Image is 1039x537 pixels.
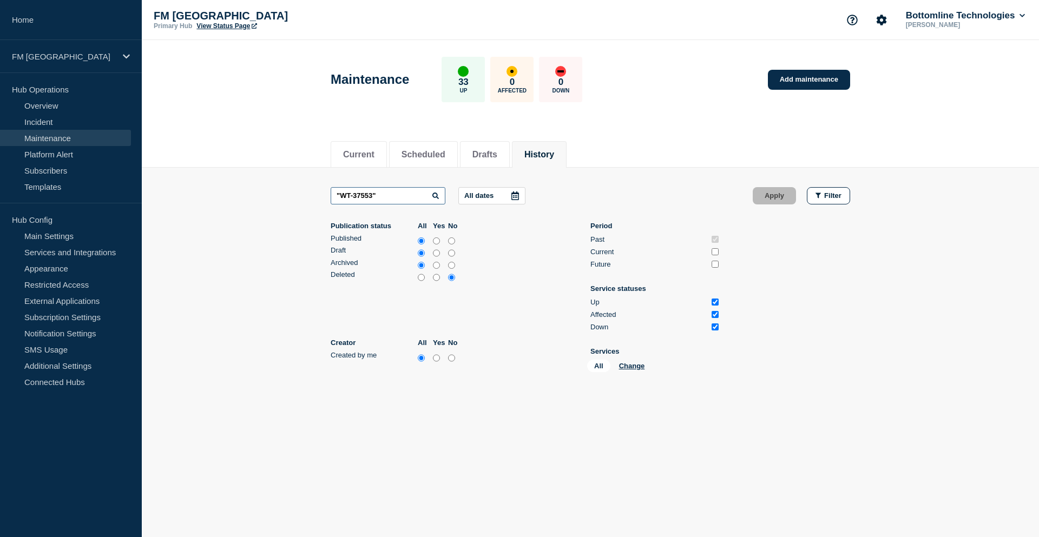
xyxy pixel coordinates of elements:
[590,222,720,230] p: Period
[553,88,570,94] p: Down
[590,248,707,256] div: Current
[331,339,415,347] p: Creator
[590,235,707,243] div: Past
[154,22,192,30] p: Primary Hub
[433,339,445,347] label: Yes
[448,353,455,363] input: no
[402,150,445,160] button: Scheduled
[448,236,455,247] input: no
[904,10,1027,21] button: Bottomline Technologies
[458,77,469,88] p: 33
[712,261,719,268] input: Future
[12,52,116,61] p: FM [GEOGRAPHIC_DATA]
[331,187,445,204] input: Search maintenances
[870,9,893,31] button: Account settings
[448,272,455,283] input: no
[418,260,425,271] input: all
[331,258,415,267] div: Archived
[433,272,440,283] input: yes
[433,248,440,258] input: yes
[331,351,415,359] div: Created by me
[590,347,720,355] p: Services
[418,353,425,363] input: all
[331,234,461,247] div: published
[712,311,719,318] input: Affected
[753,187,796,204] button: Apply
[331,258,461,271] div: archived
[343,150,374,160] button: Current
[418,272,425,283] input: all
[590,284,720,293] p: Service statuses
[448,222,461,230] label: No
[433,236,440,247] input: yes
[196,22,257,30] a: View Status Page
[418,339,430,347] label: All
[433,260,440,271] input: yes
[331,222,415,230] p: Publication status
[331,234,415,242] div: Published
[433,353,440,363] input: yes
[464,191,494,200] p: All dates
[458,187,525,204] button: All dates
[448,339,461,347] label: No
[807,187,850,204] button: Filter
[448,248,455,258] input: no
[472,150,497,160] button: Drafts
[768,70,850,90] a: Add maintenance
[587,360,610,372] span: All
[712,248,719,255] input: Current
[507,66,517,77] div: affected
[590,323,707,331] div: Down
[510,77,515,88] p: 0
[331,270,415,279] div: Deleted
[433,222,445,230] label: Yes
[712,323,719,330] input: Down
[619,362,645,370] button: Change
[418,222,430,230] label: All
[331,270,461,283] div: deleted
[459,88,467,94] p: Up
[418,236,425,247] input: all
[590,260,707,268] div: Future
[331,246,415,254] div: Draft
[590,310,707,319] div: Affected
[498,88,527,94] p: Affected
[524,150,554,160] button: History
[590,298,707,306] div: Up
[841,9,864,31] button: Support
[418,248,425,258] input: all
[904,21,1016,29] p: [PERSON_NAME]
[331,246,461,258] div: draft
[712,299,719,306] input: Up
[331,72,409,87] h1: Maintenance
[331,351,461,363] div: createdByMe
[824,191,841,200] span: Filter
[448,260,455,271] input: no
[712,236,719,243] input: Past
[555,66,566,77] div: down
[154,10,370,22] p: FM [GEOGRAPHIC_DATA]
[558,77,563,88] p: 0
[458,66,469,77] div: up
